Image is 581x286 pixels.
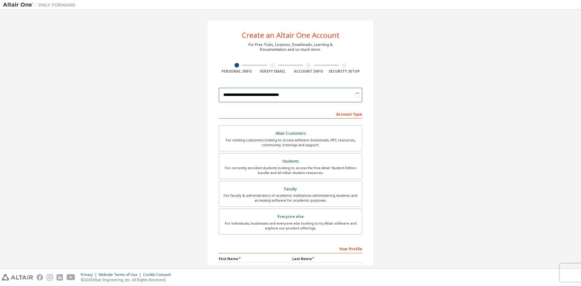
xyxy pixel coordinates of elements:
div: Privacy [81,272,99,277]
div: Account Info [290,69,327,74]
div: For currently enrolled students looking to access the free Altair Student Edition bundle and all ... [223,166,358,175]
img: linkedin.svg [57,274,63,281]
div: Faculty [223,185,358,193]
img: Altair One [3,2,79,8]
div: Account Type [219,109,362,119]
img: instagram.svg [47,274,53,281]
div: Personal Info [219,69,255,74]
div: Everyone else [223,212,358,221]
label: Last Name [292,256,362,261]
div: Website Terms of Use [99,272,143,277]
img: youtube.svg [67,274,75,281]
div: For existing customers looking to access software downloads, HPC resources, community, trainings ... [223,138,358,147]
div: Your Profile [219,244,362,253]
div: Create an Altair One Account [242,31,340,39]
div: Verify Email [255,69,291,74]
div: Students [223,157,358,166]
div: Cookie Consent [143,272,174,277]
label: First Name [219,256,289,261]
div: Security Setup [327,69,363,74]
div: For Free Trials, Licenses, Downloads, Learning & Documentation and so much more. [248,42,333,52]
div: For faculty & administrators of academic institutions administering students and accessing softwa... [223,193,358,203]
div: For individuals, businesses and everyone else looking to try Altair software and explore our prod... [223,221,358,231]
div: Altair Customers [223,129,358,138]
img: facebook.svg [37,274,43,281]
p: © 2025 Altair Engineering, Inc. All Rights Reserved. [81,277,174,282]
img: altair_logo.svg [2,274,33,281]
